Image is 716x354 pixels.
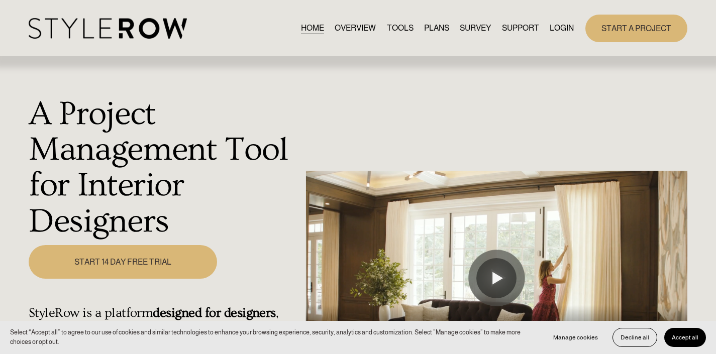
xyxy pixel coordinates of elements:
[612,328,657,347] button: Decline all
[502,22,539,34] span: SUPPORT
[387,22,414,35] a: TOOLS
[672,334,698,341] span: Accept all
[502,22,539,35] a: folder dropdown
[29,18,187,39] img: StyleRow
[664,328,706,347] button: Accept all
[10,328,536,347] p: Select “Accept all” to agree to our use of cookies and similar technologies to enhance your brows...
[476,258,517,298] button: Play
[550,22,574,35] a: LOGIN
[335,22,376,35] a: OVERVIEW
[546,328,605,347] button: Manage cookies
[29,245,217,279] a: START 14 DAY FREE TRIAL
[460,22,491,35] a: SURVEY
[553,334,598,341] span: Manage cookies
[585,15,687,42] a: START A PROJECT
[621,334,649,341] span: Decline all
[301,22,324,35] a: HOME
[153,305,275,320] strong: designed for designers
[424,22,449,35] a: PLANS
[29,96,300,239] h1: A Project Management Tool for Interior Designers
[29,305,300,336] h4: StyleRow is a platform , with maximum flexibility and organization.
